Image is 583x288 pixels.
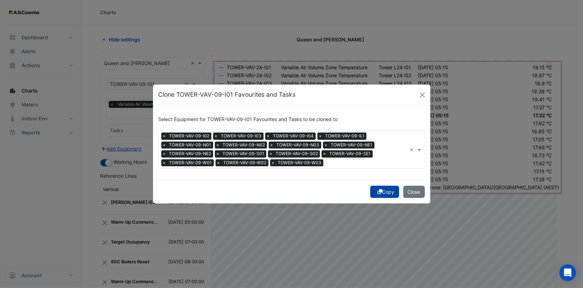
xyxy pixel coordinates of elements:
span: × [161,159,168,166]
span: TOWER-VAV-09-N02 [221,142,267,149]
h6: Select Equipment for TOWER-VAV-09-I01 Favourites and Tasks to be cloned to [159,117,425,122]
span: × [216,159,222,166]
span: × [270,159,276,166]
span: TOWER-VAV-09-W02 [222,159,268,166]
span: × [265,133,272,139]
span: × [322,150,328,157]
span: TOWER-VAV-09-NE1 [329,142,374,149]
span: TOWER-VAV-09-S01 [221,150,266,157]
span: TOWER-VAV-09-W01 [168,159,214,166]
span: TOWER-VAV-09-I02 [168,133,211,139]
span: TOWER-VAV-09-I04 [272,133,316,139]
span: × [215,142,221,149]
span: × [213,133,219,139]
span: TOWER-VAV-09-N01 [168,142,213,149]
span: Clear [410,146,416,153]
span: TOWER-VAV-09-S02 [274,150,320,157]
span: TOWER-VAV-09-W03 [276,159,323,166]
span: TOWER-VAV-09-NE2 [168,150,213,157]
span: TOWER-VAV-09-N03 [275,142,321,149]
span: × [317,133,324,139]
div: Open Intercom Messenger [559,264,576,281]
span: × [215,150,221,157]
button: Close [417,90,428,100]
span: TOWER-VAV-09-I03 [219,133,264,139]
span: × [161,133,168,139]
span: × [269,142,275,149]
span: × [161,142,168,149]
span: TOWER-VAV-09-SE1 [328,150,373,157]
span: TOWER-VAV-09-IL1 [324,133,366,139]
h5: Clone TOWER-VAV-09-I01 Favourites and Tasks [159,90,296,99]
button: Copy [370,186,399,198]
span: × [161,150,168,157]
span: × [268,150,274,157]
button: Close [403,186,425,198]
span: × [323,142,329,149]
